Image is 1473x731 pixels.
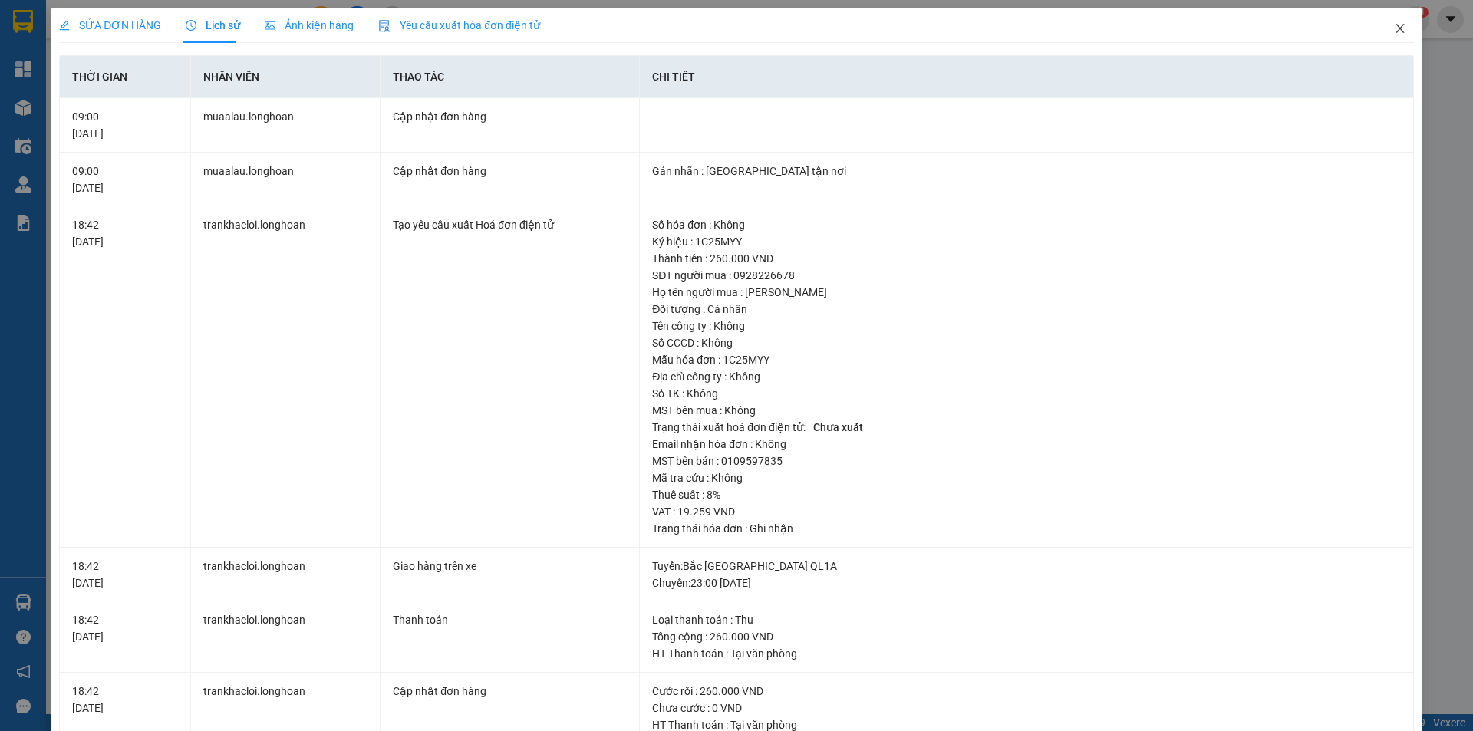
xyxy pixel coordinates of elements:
[652,163,1401,179] div: Gán nhãn : [GEOGRAPHIC_DATA] tận nơi
[186,20,196,31] span: clock-circle
[652,216,1401,233] div: Số hóa đơn : Không
[652,419,1401,436] div: Trạng thái xuất hoá đơn điện tử :
[191,601,381,673] td: trankhacloi.longhoan
[652,645,1401,662] div: HT Thanh toán : Tại văn phòng
[393,108,627,125] div: Cập nhật đơn hàng
[652,469,1401,486] div: Mã tra cứu : Không
[378,20,390,32] img: icon
[652,558,1401,591] div: Tuyến : Bắc [GEOGRAPHIC_DATA] QL1A Chuyến: 23:00 [DATE]
[652,503,1401,520] div: VAT : 19.259 VND
[59,20,70,31] span: edit
[1379,8,1422,51] button: Close
[265,20,275,31] span: picture
[652,611,1401,628] div: Loại thanh toán : Thu
[72,611,178,645] div: 18:42 [DATE]
[191,56,381,98] th: Nhân viên
[652,520,1401,537] div: Trạng thái hóa đơn : Ghi nhận
[393,216,627,233] div: Tạo yêu cầu xuất Hoá đơn điện tử
[72,683,178,716] div: 18:42 [DATE]
[652,385,1401,402] div: Số TK : Không
[393,558,627,575] div: Giao hàng trên xe
[72,163,178,196] div: 09:00 [DATE]
[191,206,381,548] td: trankhacloi.longhoan
[652,436,1401,453] div: Email nhận hóa đơn : Không
[652,284,1401,301] div: Họ tên người mua : [PERSON_NAME]
[652,402,1401,419] div: MST bên mua : Không
[72,216,178,250] div: 18:42 [DATE]
[652,267,1401,284] div: SĐT người mua : 0928226678
[381,56,640,98] th: Thao tác
[265,19,354,31] span: Ảnh kiện hàng
[393,611,627,628] div: Thanh toán
[640,56,1414,98] th: Chi tiết
[808,420,868,435] span: Chưa xuất
[72,108,178,142] div: 09:00 [DATE]
[393,683,627,700] div: Cập nhật đơn hàng
[652,683,1401,700] div: Cước rồi : 260.000 VND
[652,318,1401,334] div: Tên công ty : Không
[652,700,1401,716] div: Chưa cước : 0 VND
[652,351,1401,368] div: Mẫu hóa đơn : 1C25MYY
[60,56,191,98] th: Thời gian
[393,163,627,179] div: Cập nhật đơn hàng
[1394,22,1406,35] span: close
[191,153,381,207] td: muaalau.longhoan
[191,98,381,153] td: muaalau.longhoan
[59,19,161,31] span: SỬA ĐƠN HÀNG
[378,19,540,31] span: Yêu cầu xuất hóa đơn điện tử
[72,558,178,591] div: 18:42 [DATE]
[652,250,1401,267] div: Thành tiền : 260.000 VND
[652,486,1401,503] div: Thuế suất : 8%
[652,334,1401,351] div: Số CCCD : Không
[652,453,1401,469] div: MST bên bán : 0109597835
[652,233,1401,250] div: Ký hiệu : 1C25MYY
[652,628,1401,645] div: Tổng cộng : 260.000 VND
[652,301,1401,318] div: Đối tượng : Cá nhân
[652,368,1401,385] div: Địa chỉ công ty : Không
[186,19,240,31] span: Lịch sử
[191,548,381,602] td: trankhacloi.longhoan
